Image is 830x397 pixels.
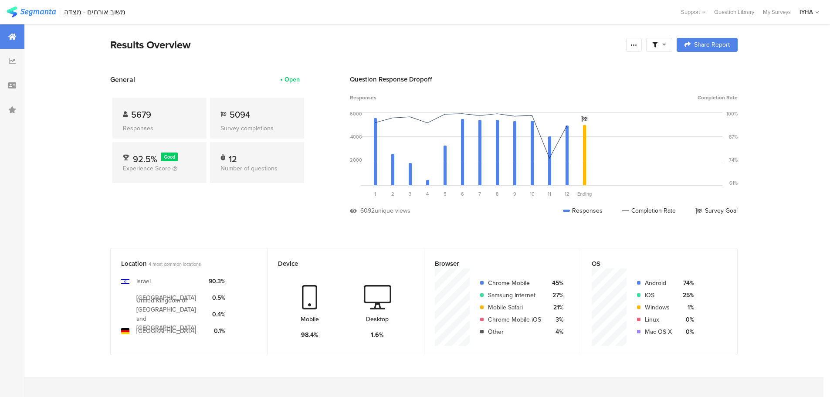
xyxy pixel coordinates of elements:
div: 2000 [350,156,362,163]
div: 3% [548,315,563,324]
span: 8 [496,190,498,197]
div: United Kingdom of [GEOGRAPHIC_DATA] and [GEOGRAPHIC_DATA] [136,296,202,333]
div: Question Response Dropoff [350,75,738,84]
div: 12 [229,153,237,161]
div: 74% [679,278,694,288]
div: OS [592,259,712,268]
span: 1 [374,190,376,197]
i: Survey Goal [581,116,587,122]
span: 6 [461,190,464,197]
div: Desktop [366,315,389,324]
div: unique views [375,206,410,215]
img: segmanta logo [7,7,56,17]
div: 90.3% [209,277,225,286]
div: 25% [679,291,694,300]
span: 5 [444,190,447,197]
div: Linux [645,315,672,324]
div: Responses [123,124,196,133]
div: משוב אורחים - מצדה [64,8,125,16]
span: 9 [513,190,516,197]
div: [GEOGRAPHIC_DATA] [136,293,196,302]
div: 61% [729,180,738,187]
div: IYHA [800,8,813,16]
span: 4 most common locations [149,261,201,268]
span: Good [164,153,175,160]
div: 98.4% [301,330,318,339]
div: Survey Goal [695,206,738,215]
div: Browser [435,259,556,268]
a: My Surveys [759,8,795,16]
div: Mobile [301,315,319,324]
div: 0% [679,327,694,336]
div: Location [121,259,242,268]
div: Israel [136,277,151,286]
div: Windows [645,303,672,312]
div: 0.4% [209,310,225,319]
div: Results Overview [110,37,622,53]
div: 21% [548,303,563,312]
div: 0.1% [209,326,225,336]
div: 4% [548,327,563,336]
a: Question Library [710,8,759,16]
div: iOS [645,291,672,300]
div: Mobile Safari [488,303,541,312]
div: | [59,7,61,17]
span: 12 [565,190,569,197]
div: Survey completions [220,124,294,133]
div: Chrome Mobile [488,278,541,288]
div: 0.5% [209,293,225,302]
span: 5679 [131,108,151,121]
div: Android [645,278,672,288]
div: Completion Rate [622,206,676,215]
div: Other [488,327,541,336]
span: 10 [530,190,535,197]
div: Samsung Internet [488,291,541,300]
div: 45% [548,278,563,288]
div: Mac OS X [645,327,672,336]
div: Ending [576,190,593,197]
span: Number of questions [220,164,278,173]
div: 100% [726,110,738,117]
span: Completion Rate [698,94,738,102]
div: 6092 [360,206,375,215]
div: 1.6% [371,330,384,339]
div: 4000 [350,133,362,140]
span: 92.5% [133,153,157,166]
div: Open [285,75,300,84]
span: 4 [426,190,429,197]
div: 87% [729,133,738,140]
span: Responses [350,94,376,102]
div: Chrome Mobile iOS [488,315,541,324]
div: 74% [729,156,738,163]
span: Experience Score [123,164,171,173]
div: 6000 [350,110,362,117]
span: 11 [548,190,551,197]
span: 7 [478,190,481,197]
div: 27% [548,291,563,300]
div: [GEOGRAPHIC_DATA] [136,326,196,336]
span: General [110,75,135,85]
div: Device [278,259,399,268]
span: 2 [391,190,394,197]
div: 0% [679,315,694,324]
span: 3 [409,190,411,197]
div: Support [681,5,705,19]
span: Share Report [694,42,730,48]
div: 1% [679,303,694,312]
div: Responses [563,206,603,215]
span: 5094 [230,108,250,121]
